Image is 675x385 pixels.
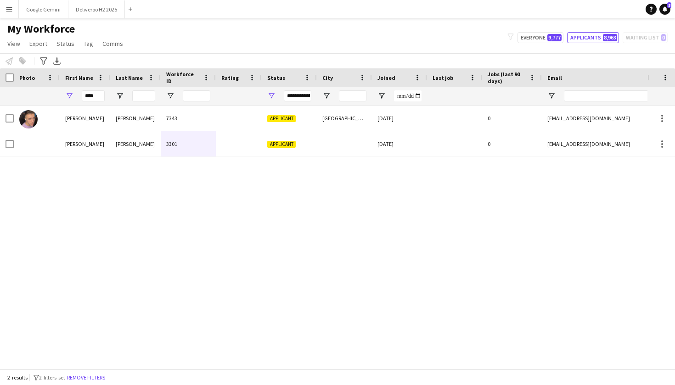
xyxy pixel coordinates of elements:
div: [GEOGRAPHIC_DATA] [317,106,372,131]
button: Open Filter Menu [267,92,276,100]
span: Jobs (last 90 days) [488,71,525,84]
input: Last Name Filter Input [132,90,155,101]
img: Sam Glasner [19,110,38,128]
div: [PERSON_NAME] [110,106,161,131]
span: Workforce ID [166,71,199,84]
button: Open Filter Menu [377,92,386,100]
button: Applicants8,963 [567,32,619,43]
span: View [7,39,20,48]
app-action-btn: Export XLSX [51,56,62,67]
a: Export [26,38,51,50]
span: 9,777 [547,34,562,41]
input: City Filter Input [339,90,366,101]
span: My Workforce [7,22,75,36]
span: Rating [221,74,239,81]
button: Open Filter Menu [116,92,124,100]
span: Email [547,74,562,81]
span: Comms [102,39,123,48]
div: [PERSON_NAME] [60,106,110,131]
a: View [4,38,24,50]
input: Joined Filter Input [394,90,422,101]
span: Status [56,39,74,48]
a: 5 [659,4,670,15]
div: 7343 [161,106,216,131]
span: Status [267,74,285,81]
span: Applicant [267,141,296,148]
button: Open Filter Menu [166,92,174,100]
span: 2 filters set [39,374,65,381]
button: Deliveroo H2 2025 [68,0,125,18]
app-action-btn: Advanced filters [38,56,49,67]
span: Applicant [267,115,296,122]
span: City [322,74,333,81]
span: 5 [667,2,671,8]
span: Photo [19,74,35,81]
button: Google Gemini [19,0,68,18]
button: Open Filter Menu [65,92,73,100]
a: Comms [99,38,127,50]
button: Open Filter Menu [547,92,556,100]
div: [PERSON_NAME] [110,131,161,156]
span: Last Name [116,74,143,81]
div: [DATE] [372,106,427,131]
span: 8,963 [603,34,617,41]
a: Tag [80,38,97,50]
span: Last job [433,74,453,81]
span: First Name [65,74,93,81]
button: Open Filter Menu [322,92,331,100]
div: 0 [482,131,542,156]
div: [PERSON_NAME] [60,131,110,156]
div: 0 [482,106,542,131]
a: Status [53,38,78,50]
input: Workforce ID Filter Input [183,90,210,101]
span: Joined [377,74,395,81]
input: First Name Filter Input [82,90,105,101]
button: Remove filters [65,373,107,383]
span: Tag [84,39,93,48]
span: Export [29,39,47,48]
div: [DATE] [372,131,427,156]
div: 3301 [161,131,216,156]
button: Everyone9,777 [517,32,563,43]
